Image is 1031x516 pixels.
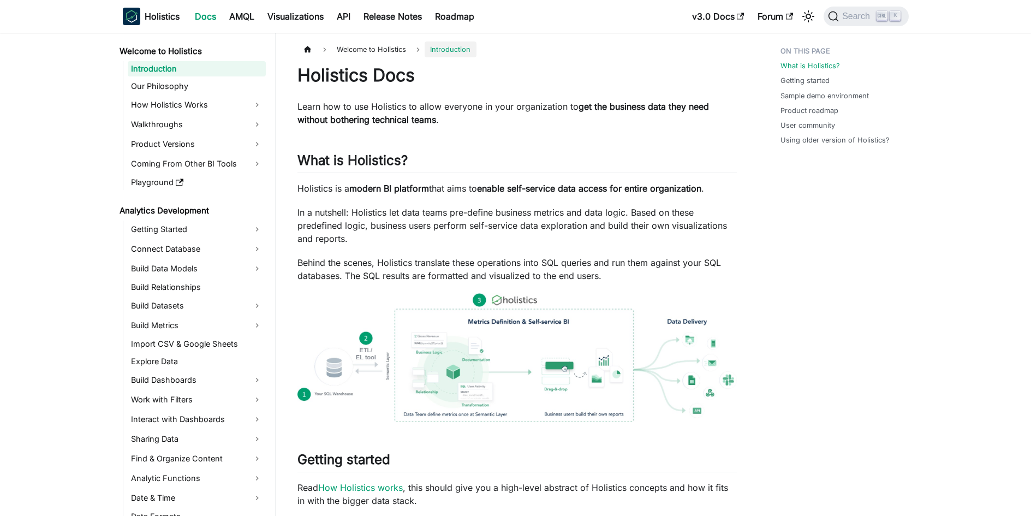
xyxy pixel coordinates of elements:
a: Build Relationships [128,280,266,295]
a: Release Notes [357,8,428,25]
a: What is Holistics? [780,61,840,71]
nav: Docs sidebar [112,33,276,516]
strong: enable self-service data access for entire organization [477,183,701,194]
a: Build Datasets [128,297,266,315]
h1: Holistics Docs [297,64,737,86]
a: Home page [297,41,318,57]
a: Product roadmap [780,105,838,116]
button: Search (Ctrl+K) [824,7,908,26]
a: AMQL [223,8,261,25]
b: Holistics [145,10,180,23]
span: Introduction [425,41,476,57]
a: How Holistics works [318,482,403,493]
a: Forum [751,8,800,25]
p: In a nutshell: Holistics let data teams pre-define business metrics and data logic. Based on thes... [297,206,737,245]
a: Playground [128,175,266,190]
a: Welcome to Holistics [116,44,266,59]
h2: Getting started [297,452,737,472]
a: Walkthroughs [128,116,266,133]
a: Build Metrics [128,317,266,334]
span: Search [839,11,877,21]
p: Learn how to use Holistics to allow everyone in your organization to . [297,100,737,126]
img: How Holistics fits in your Data Stack [297,293,737,422]
a: Analytics Development [116,203,266,218]
a: Explore Data [128,354,266,369]
p: Read , this should give you a high-level abstract of Holistics concepts and how it fits in with t... [297,481,737,507]
img: Holistics [123,8,140,25]
a: Build Data Models [128,260,266,277]
a: Docs [188,8,223,25]
a: Work with Filters [128,391,266,408]
a: HolisticsHolistics [123,8,180,25]
a: Product Versions [128,135,266,153]
a: Introduction [128,61,266,76]
a: Interact with Dashboards [128,411,266,428]
a: Sample demo environment [780,91,869,101]
h2: What is Holistics? [297,152,737,173]
kbd: K [890,11,901,21]
a: Getting started [780,75,830,86]
a: User community [780,120,835,131]
a: How Holistics Works [128,96,266,114]
a: Getting Started [128,221,266,238]
a: Import CSV & Google Sheets [128,336,266,352]
a: Sharing Data [128,430,266,448]
a: Roadmap [428,8,481,25]
a: Connect Database [128,240,266,258]
a: Build Dashboards [128,371,266,389]
p: Behind the scenes, Holistics translate these operations into SQL queries and run them against you... [297,256,737,282]
a: Date & Time [128,489,266,507]
strong: modern BI platform [349,183,429,194]
a: Analytic Functions [128,470,266,487]
span: Welcome to Holistics [331,41,412,57]
nav: Breadcrumbs [297,41,737,57]
a: Our Philosophy [128,79,266,94]
a: v3.0 Docs [686,8,751,25]
a: Coming From Other BI Tools [128,155,266,173]
a: Using older version of Holistics? [780,135,890,145]
a: Visualizations [261,8,330,25]
p: Holistics is a that aims to . [297,182,737,195]
a: Find & Organize Content [128,450,266,467]
a: API [330,8,357,25]
button: Switch between dark and light mode (currently light mode) [800,8,817,25]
